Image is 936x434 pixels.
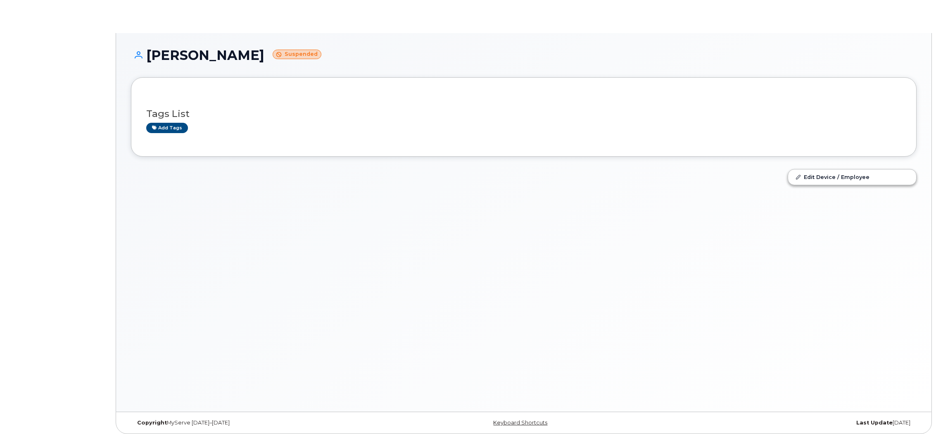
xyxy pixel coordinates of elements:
h1: [PERSON_NAME] [131,48,917,62]
a: Keyboard Shortcuts [493,420,547,426]
div: [DATE] [655,420,917,426]
div: MyServe [DATE]–[DATE] [131,420,393,426]
h3: Tags List [146,109,901,119]
strong: Copyright [137,420,167,426]
a: Edit Device / Employee [788,169,916,184]
small: Suspended [273,50,321,59]
strong: Last Update [856,420,893,426]
a: Add tags [146,123,188,133]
